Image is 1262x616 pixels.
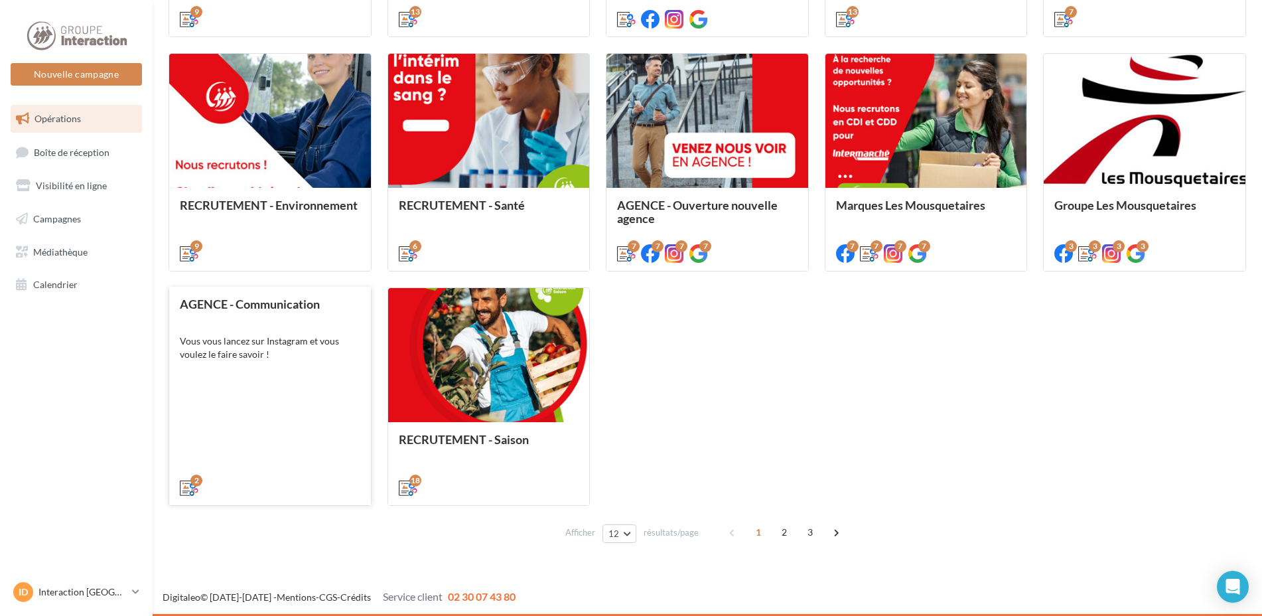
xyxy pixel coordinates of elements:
span: AGENCE - Communication [180,297,320,311]
span: Calendrier [33,279,78,290]
div: 7 [894,240,906,252]
span: 1 [748,522,769,543]
span: AGENCE - Ouverture nouvelle agence [617,198,778,226]
a: Médiathèque [8,238,145,266]
div: 3 [1089,240,1101,252]
a: Crédits [340,591,371,603]
div: 7 [871,240,882,252]
div: 7 [628,240,640,252]
span: © [DATE]-[DATE] - - - [163,591,516,603]
span: RECRUTEMENT - Santé [399,198,525,212]
a: CGS [319,591,337,603]
div: 7 [675,240,687,252]
div: 7 [652,240,664,252]
span: résultats/page [644,526,699,539]
a: Mentions [277,591,316,603]
span: Campagnes [33,213,81,224]
a: Visibilité en ligne [8,172,145,200]
button: 12 [602,524,636,543]
div: 3 [1137,240,1149,252]
div: 3 [1113,240,1125,252]
div: 7 [1065,6,1077,18]
p: Interaction [GEOGRAPHIC_DATA] [38,585,127,599]
div: 2 [190,475,202,487]
span: 02 30 07 43 80 [448,590,516,603]
span: Médiathèque [33,246,88,257]
span: Visibilité en ligne [36,180,107,191]
span: Service client [383,590,443,603]
a: Calendrier [8,271,145,299]
div: 6 [409,240,421,252]
div: 9 [190,6,202,18]
div: 7 [699,240,711,252]
div: 7 [847,240,859,252]
a: Digitaleo [163,591,200,603]
a: ID Interaction [GEOGRAPHIC_DATA] [11,579,142,605]
div: 13 [847,6,859,18]
span: 12 [608,528,620,539]
span: Afficher [565,526,595,539]
span: Groupe Les Mousquetaires [1054,198,1196,212]
span: Opérations [35,113,81,124]
span: Marques Les Mousquetaires [836,198,985,212]
div: Vous vous lancez sur Instagram et vous voulez le faire savoir ! [180,335,360,361]
div: 13 [409,6,421,18]
span: RECRUTEMENT - Environnement [180,198,358,212]
span: ID [19,585,28,599]
button: Nouvelle campagne [11,63,142,86]
a: Boîte de réception [8,138,145,167]
a: Opérations [8,105,145,133]
a: Campagnes [8,205,145,233]
span: Boîte de réception [34,146,109,157]
span: 3 [800,522,821,543]
div: 18 [409,475,421,487]
div: 9 [190,240,202,252]
div: 3 [1065,240,1077,252]
span: 2 [774,522,795,543]
div: 7 [918,240,930,252]
div: Open Intercom Messenger [1217,571,1249,603]
span: RECRUTEMENT - Saison [399,432,529,447]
